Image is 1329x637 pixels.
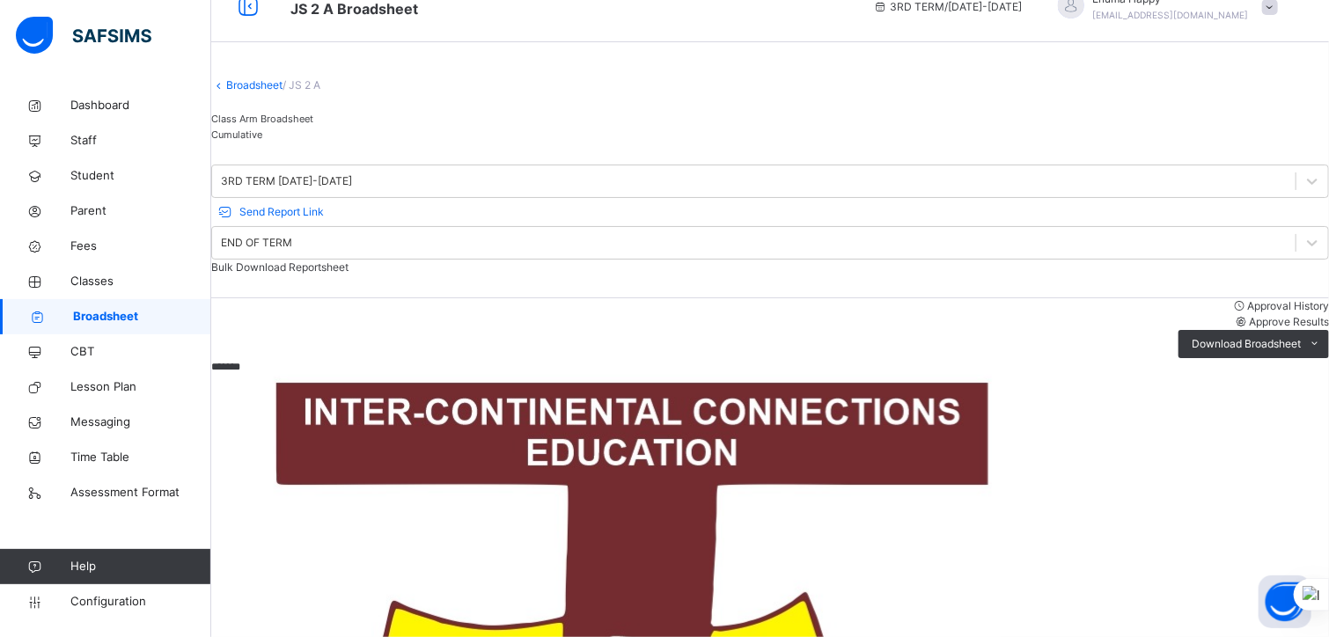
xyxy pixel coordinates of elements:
span: Cumulative [211,128,262,141]
span: [EMAIL_ADDRESS][DOMAIN_NAME] [1093,10,1249,20]
span: Assessment Format [70,484,211,502]
span: Help [70,558,210,575]
div: END OF TERM [221,235,292,251]
img: safsims [16,17,151,54]
span: Parent [70,202,211,220]
span: Student [70,167,211,185]
span: Fees [70,238,211,255]
span: Broadsheet [73,308,211,326]
span: Staff [70,132,211,150]
span: Class Arm Broadsheet [211,113,313,125]
span: Dashboard [70,97,211,114]
div: 3RD TERM [DATE]-[DATE] [221,173,352,189]
a: Broadsheet [226,78,283,92]
span: Bulk Download Reportsheet [211,260,349,274]
span: Time Table [70,449,211,466]
span: Classes [70,273,211,290]
span: / JS 2 A [283,78,320,92]
button: Open asap [1259,575,1311,628]
span: Messaging [70,414,211,431]
span: CBT [70,343,211,361]
span: Approval History [1247,299,1329,312]
span: Configuration [70,593,210,611]
span: Send Report Link [239,204,324,220]
span: Lesson Plan [70,378,211,396]
span: Download Broadsheet [1192,336,1301,352]
span: Approve Results [1249,315,1329,328]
